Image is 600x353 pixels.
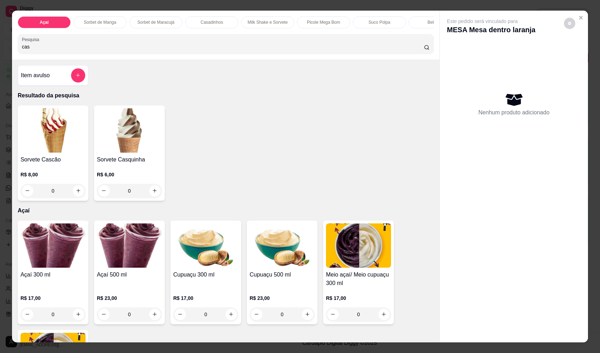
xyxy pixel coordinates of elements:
p: Picole Mega Bom [307,19,340,25]
p: Açaí [40,19,48,25]
img: product-image [21,108,86,153]
p: MESA Mesa dentro laranja [447,25,535,35]
button: add-separate-item [71,68,85,82]
h4: Item avulso [21,71,50,80]
img: product-image [326,223,391,268]
p: Nenhum produto adicionado [478,108,549,117]
h4: Sorvete Cascão [21,155,86,164]
p: Resultado da pesquisa [18,91,434,100]
h4: Açaí 500 ml [97,271,162,279]
h4: Açaí 300 ml [21,271,86,279]
p: Casadinhos [200,19,223,25]
p: Este pedido será vinculado para [447,18,535,25]
p: Sorbet de Maracujá [138,19,175,25]
p: Açaí [18,206,434,215]
p: Suco Polpa [368,19,390,25]
img: product-image [250,223,315,268]
label: Pesquisa [22,36,42,42]
p: Bebidas [427,19,443,25]
p: R$ 8,00 [21,171,86,178]
img: product-image [173,223,238,268]
p: Milk Shake e Sorvete [247,19,287,25]
button: decrease-product-quantity [564,18,575,29]
p: R$ 17,00 [326,295,391,302]
img: product-image [97,108,162,153]
img: product-image [97,223,162,268]
input: Pesquisa [22,43,424,50]
h4: Cupuaçu 500 ml [250,271,315,279]
button: Close [575,12,587,23]
p: R$ 23,00 [97,295,162,302]
p: R$ 17,00 [173,295,238,302]
h4: Cupuaçu 300 ml [173,271,238,279]
p: Sorbet de Manga [84,19,116,25]
p: R$ 6,00 [97,171,162,178]
h4: Sorvete Casquinha [97,155,162,164]
img: product-image [21,223,86,268]
p: R$ 17,00 [21,295,86,302]
h4: Meio açaí/ Meio cupuaçu 300 ml [326,271,391,287]
p: R$ 23,00 [250,295,315,302]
